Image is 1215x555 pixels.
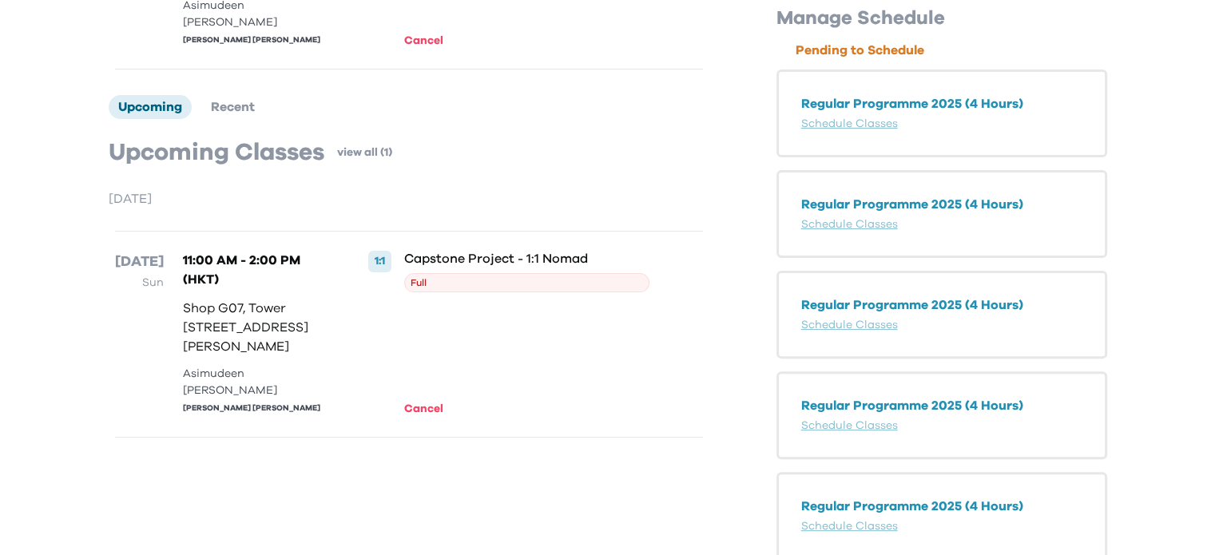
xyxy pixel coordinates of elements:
div: 1:1 [368,251,391,272]
p: 11:00 AM - 2:00 PM (HKT) [183,251,330,289]
div: [PERSON_NAME] [PERSON_NAME] [183,34,330,46]
a: Schedule Classes [801,118,898,129]
p: Pending to Schedule [796,41,1107,60]
p: Shop G07, Tower [STREET_ADDRESS][PERSON_NAME] [183,299,330,356]
p: Regular Programme 2025 (4 Hours) [801,396,1082,415]
p: [DATE] [115,251,164,273]
a: Schedule Classes [801,521,898,532]
p: Regular Programme 2025 (4 Hours) [801,497,1082,516]
p: Regular Programme 2025 (4 Hours) [801,195,1082,214]
p: Sun [115,273,164,292]
a: view all (1) [337,145,392,161]
div: Asimudeen [PERSON_NAME] [183,366,330,399]
p: Upcoming Classes [109,138,324,167]
div: [PERSON_NAME] [PERSON_NAME] [183,402,330,414]
p: Regular Programme 2025 (4 Hours) [801,94,1082,113]
span: Full [404,273,649,292]
p: Manage Schedule [776,6,1107,31]
button: Cancel [404,32,448,50]
span: Upcoming [118,101,182,113]
p: Regular Programme 2025 (4 Hours) [801,295,1082,315]
p: [DATE] [109,189,709,208]
button: Cancel [404,400,448,418]
a: Schedule Classes [801,319,898,331]
a: Schedule Classes [801,420,898,431]
p: Capstone Project - 1:1 Nomad [404,251,649,267]
span: Recent [211,101,255,113]
a: Schedule Classes [801,219,898,230]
